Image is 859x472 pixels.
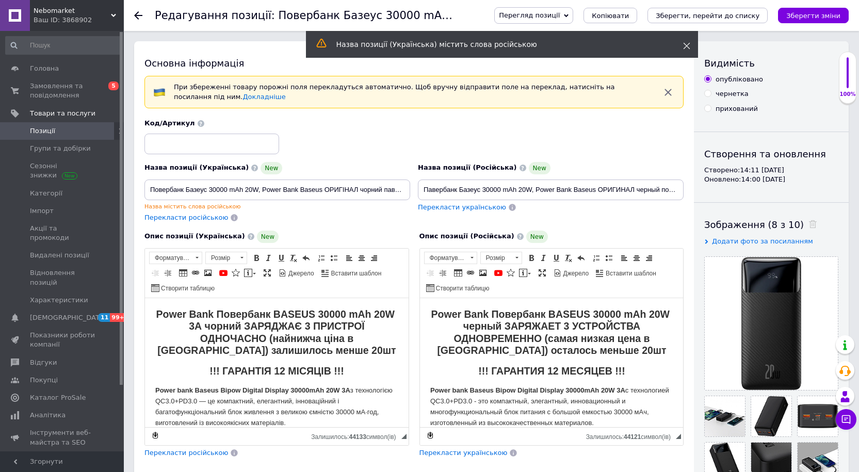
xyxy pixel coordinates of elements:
a: Видалити форматування [563,252,574,264]
span: Вставити шаблон [330,269,382,278]
a: Вставити/видалити маркований список [603,252,614,264]
span: Акції та промокоди [30,224,95,242]
span: Nebomarket [34,6,111,15]
span: Перекласти українською [418,203,506,211]
span: 11 [98,313,110,322]
div: Створено: 14:11 [DATE] [704,166,838,175]
a: Вставити шаблон [320,267,383,279]
span: Опис позиції (Російська) [419,232,514,240]
div: Створення та оновлення [704,148,838,160]
span: Потягніть для зміни розмірів [401,434,407,439]
a: Вставити іконку [505,267,516,279]
a: Збільшити відступ [437,267,448,279]
p: з технологією QC3.0+PD3.0 — це компактний, елегантний, інноваційний і багатофункціональний блок ж... [10,87,253,130]
a: Джерело [552,267,591,279]
span: Видалені позиції [30,251,89,260]
span: Позиції [30,126,55,136]
a: По центру [356,252,367,264]
a: Курсив (Ctrl+I) [263,252,274,264]
img: :flag-ua: [153,86,166,99]
span: Код/Артикул [144,119,195,127]
a: Повернути (Ctrl+Z) [300,252,312,264]
iframe: Редактор, 5F118329-6AA2-4532-A454-EE039A5E0207 [145,298,409,427]
strong: Power bank Baseus Bipow Digital Display 30000mAh 20W 3A [10,88,205,96]
span: Замовлення та повідомлення [30,82,95,100]
a: Зробити резервну копію зараз [150,430,161,441]
span: Показники роботи компанії [30,331,95,349]
div: Кiлькiсть символiв [311,431,401,441]
a: Джерело [277,267,316,279]
a: Максимізувати [537,267,548,279]
span: Відновлення позицій [30,268,95,287]
a: Зменшити відступ [425,267,436,279]
span: Каталог ProSale [30,393,86,402]
a: Вставити/Редагувати посилання (Ctrl+L) [190,267,201,279]
span: Потягніть для зміни розмірів [676,434,681,439]
div: Видимість [704,57,838,70]
button: Зберегти зміни [778,8,849,23]
a: По правому краю [643,252,655,264]
a: Вставити повідомлення [242,267,257,279]
a: Курсив (Ctrl+I) [538,252,549,264]
input: Пошук [5,36,122,55]
span: Додати фото за посиланням [712,237,813,245]
div: Основна інформація [144,57,684,70]
div: Назва позиції (Українська) містить слова російською [336,39,657,50]
span: При збереженні товару порожні поля перекладуться автоматично. Щоб вручну відправити поле на перек... [174,83,614,101]
button: Чат з покупцем [836,409,856,430]
span: Перекласти українською [419,449,508,457]
div: Повернутися назад [134,11,142,20]
span: 99+ [110,313,127,322]
a: Додати відео з YouTube [493,267,504,279]
a: Додати відео з YouTube [218,267,229,279]
span: Категорії [30,189,62,198]
div: 100% [839,91,856,98]
span: Створити таблицю [434,284,490,293]
a: Створити таблицю [150,282,216,294]
span: Характеристики [30,296,88,305]
i: Зберегти, перейти до списку [656,12,759,20]
div: прихований [716,104,758,113]
span: Форматування [150,252,192,264]
a: Жирний (Ctrl+B) [526,252,537,264]
a: Видалити форматування [288,252,299,264]
div: Зображення (8 з 10) [704,218,838,231]
iframe: Редактор, 9760C9EC-94BC-41D5-8949-D22170C478F2 [420,298,684,427]
div: опубліковано [716,75,763,84]
span: Створити таблицю [159,284,215,293]
a: Докладніше [242,93,285,101]
span: Групи та добірки [30,144,91,153]
p: с технологией QC3.0+PD3.0 - это компактный, элегантный, инновационный и многофункциональный блок ... [10,87,253,130]
a: Таблиця [177,267,189,279]
div: чернетка [716,89,749,99]
span: Вставити шаблон [604,269,656,278]
a: Розмір [205,252,247,264]
button: Зберегти, перейти до списку [647,8,768,23]
a: Вставити/видалити маркований список [328,252,339,264]
span: Перекласти російською [144,449,228,457]
input: Наприклад, H&M жіноча сукня зелена 38 розмір вечірня максі з блискітками [418,180,684,200]
span: Перегляд позиції [499,11,560,19]
a: Вставити шаблон [594,267,658,279]
a: Вставити повідомлення [517,267,532,279]
a: Форматування [149,252,202,264]
a: Зображення [202,267,214,279]
a: Збільшити відступ [162,267,173,279]
span: 5 [108,82,119,90]
a: Зменшити відступ [150,267,161,279]
span: Відгуки [30,358,57,367]
a: Максимізувати [262,267,273,279]
a: Створити таблицю [425,282,491,294]
div: Оновлено: 14:00 [DATE] [704,175,838,184]
input: Наприклад, H&M жіноча сукня зелена 38 розмір вечірня максі з блискітками [144,180,410,200]
a: По лівому краю [619,252,630,264]
a: По лівому краю [344,252,355,264]
div: Кiлькiсть символiв [586,431,676,441]
a: Підкреслений (Ctrl+U) [550,252,562,264]
span: New [529,162,550,174]
span: Копіювати [592,12,629,20]
span: Головна [30,64,59,73]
